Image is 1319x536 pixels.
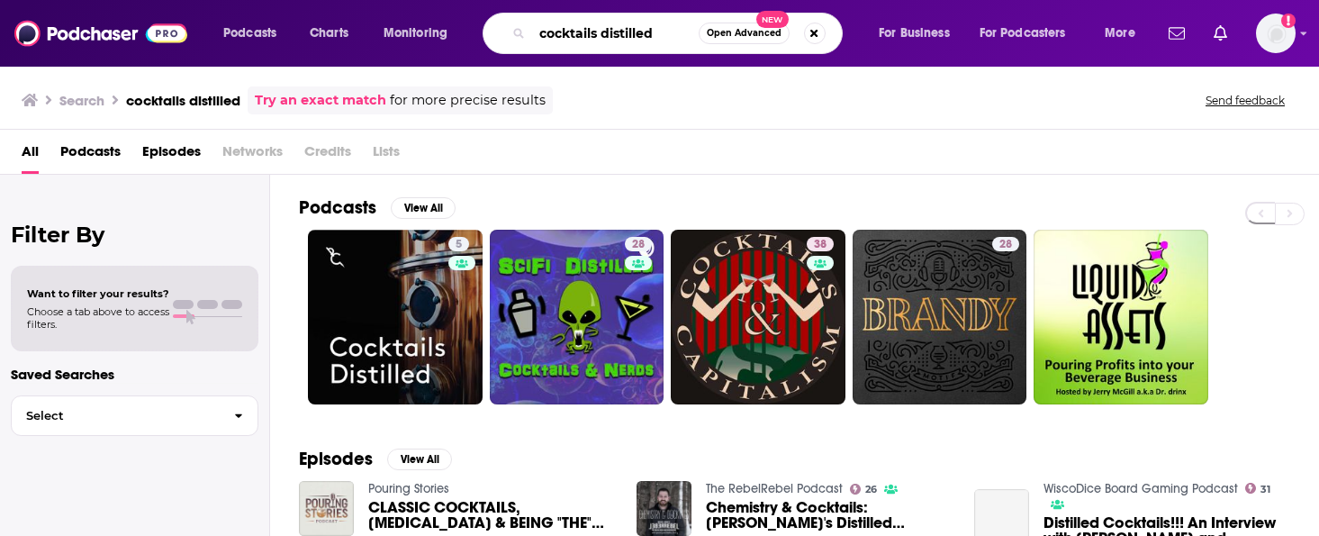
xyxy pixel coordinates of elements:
[853,230,1027,404] a: 28
[368,500,615,531] a: CLASSIC COCKTAILS, DISTILLED SPIRITS & BEING "THE" BRAND AMBASSADOR | RYAN MCGINNIS | POURING STO...
[1043,481,1238,496] a: WiscoDice Board Gaming Podcast
[1256,14,1296,53] span: Logged in as BaltzandCompany
[60,137,121,174] a: Podcasts
[1161,18,1192,49] a: Show notifications dropdown
[968,19,1092,48] button: open menu
[1092,19,1158,48] button: open menu
[850,484,878,495] a: 26
[223,21,276,46] span: Podcasts
[632,236,645,254] span: 28
[298,19,359,48] a: Charts
[11,366,258,383] p: Saved Searches
[308,230,483,404] a: 5
[756,11,789,28] span: New
[532,19,699,48] input: Search podcasts, credits, & more...
[814,236,827,254] span: 38
[142,137,201,174] a: Episodes
[707,29,781,38] span: Open Advanced
[11,395,258,436] button: Select
[304,137,351,174] span: Credits
[27,305,169,331] span: Choose a tab above to access filters.
[14,16,187,50] img: Podchaser - Follow, Share and Rate Podcasts
[456,236,462,254] span: 5
[391,197,456,219] button: View All
[368,481,449,496] a: Pouring Stories
[211,19,300,48] button: open menu
[1256,14,1296,53] img: User Profile
[59,92,104,109] h3: Search
[992,237,1019,251] a: 28
[299,448,452,470] a: EpisodesView All
[671,230,845,404] a: 38
[706,481,843,496] a: The RebelRebel Podcast
[999,236,1012,254] span: 28
[12,410,220,422] span: Select
[699,23,790,44] button: Open AdvancedNew
[1260,486,1270,494] span: 31
[1245,483,1271,494] a: 31
[1105,21,1135,46] span: More
[807,237,834,251] a: 38
[490,230,664,404] a: 28
[11,222,258,248] h2: Filter By
[865,486,877,494] span: 26
[373,137,400,174] span: Lists
[1200,93,1290,108] button: Send feedback
[126,92,240,109] h3: cocktails distilled
[299,481,354,536] img: CLASSIC COCKTAILS, DISTILLED SPIRITS & BEING "THE" BRAND AMBASSADOR | RYAN MCGINNIS | POURING STO...
[448,237,469,251] a: 5
[368,500,615,531] span: CLASSIC COCKTAILS, [MEDICAL_DATA] & BEING "THE" BRAND AMBASSADOR | [PERSON_NAME] | POURING STORIE...
[22,137,39,174] a: All
[1206,18,1234,49] a: Show notifications dropdown
[299,196,376,219] h2: Podcasts
[384,21,447,46] span: Monitoring
[706,500,953,531] a: Chemistry & Cocktails: Nathan Flim's Distilled Journey
[390,90,546,111] span: for more precise results
[866,19,972,48] button: open menu
[27,287,169,300] span: Want to filter your results?
[625,237,652,251] a: 28
[387,449,452,470] button: View All
[371,19,471,48] button: open menu
[1256,14,1296,53] button: Show profile menu
[299,448,373,470] h2: Episodes
[879,21,950,46] span: For Business
[222,137,283,174] span: Networks
[500,13,860,54] div: Search podcasts, credits, & more...
[637,481,691,536] img: Chemistry & Cocktails: Nathan Flim's Distilled Journey
[310,21,348,46] span: Charts
[255,90,386,111] a: Try an exact match
[980,21,1066,46] span: For Podcasters
[1281,14,1296,28] svg: Add a profile image
[706,500,953,531] span: Chemistry & Cocktails: [PERSON_NAME]'s Distilled Journey
[299,196,456,219] a: PodcastsView All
